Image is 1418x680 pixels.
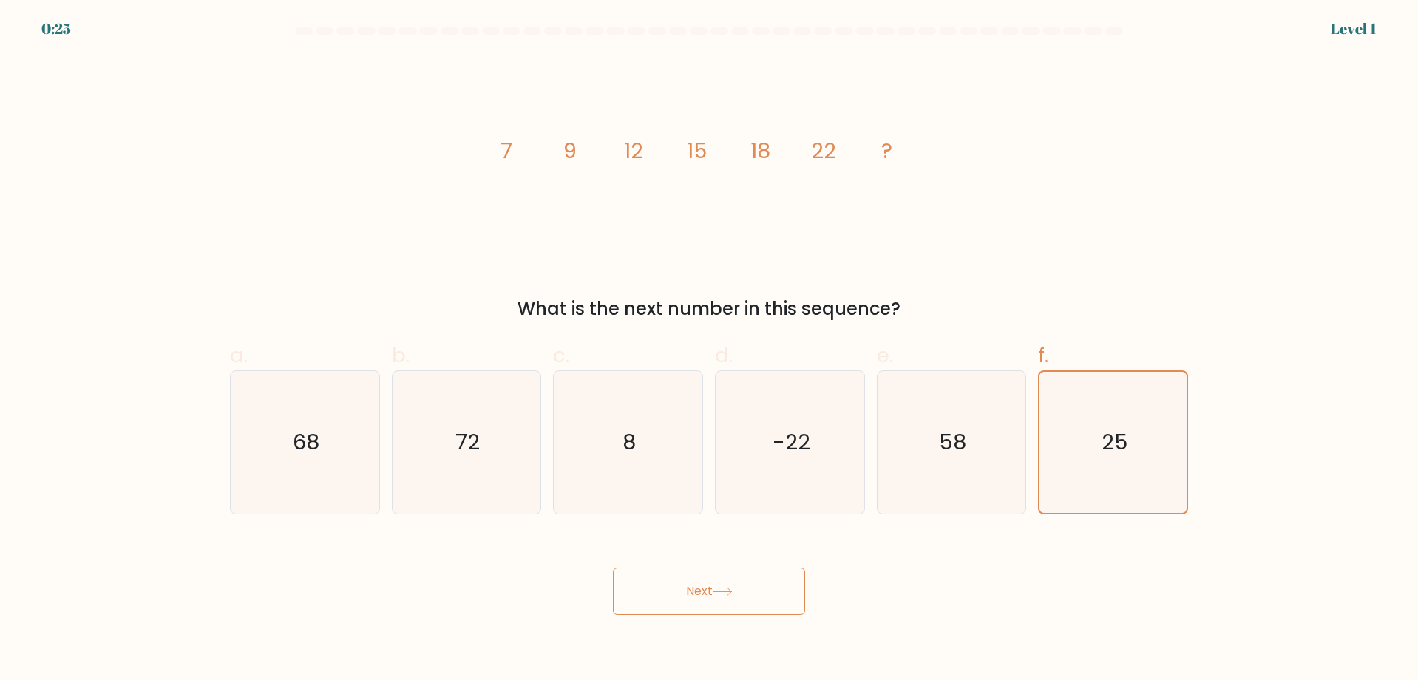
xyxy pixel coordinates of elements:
[392,341,410,370] span: b.
[811,136,836,166] tspan: 22
[623,428,637,458] text: 8
[41,18,71,40] div: 0:25
[230,341,248,370] span: a.
[293,428,319,458] text: 68
[563,136,577,166] tspan: 9
[455,428,480,458] text: 72
[239,296,1179,322] div: What is the next number in this sequence?
[881,136,892,166] tspan: ?
[501,136,512,166] tspan: 7
[1102,428,1127,458] text: 25
[553,341,569,370] span: c.
[1038,341,1048,370] span: f.
[750,136,770,166] tspan: 18
[613,568,805,615] button: Next
[1331,18,1377,40] div: Level 1
[939,428,966,458] text: 58
[687,136,707,166] tspan: 15
[773,428,810,458] text: -22
[877,341,893,370] span: e.
[624,136,643,166] tspan: 12
[715,341,733,370] span: d.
